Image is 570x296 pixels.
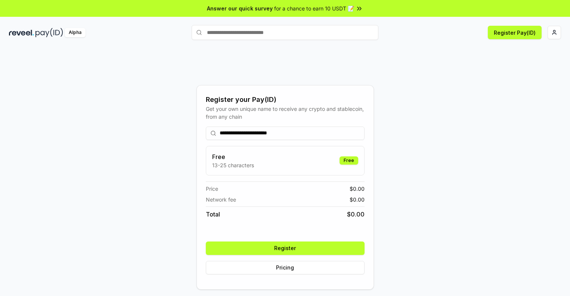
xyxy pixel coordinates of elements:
[206,105,365,121] div: Get your own unique name to receive any crypto and stablecoin, from any chain
[9,28,34,37] img: reveel_dark
[206,210,220,219] span: Total
[206,196,236,203] span: Network fee
[350,196,365,203] span: $ 0.00
[206,94,365,105] div: Register your Pay(ID)
[340,156,358,165] div: Free
[65,28,86,37] div: Alpha
[488,26,542,39] button: Register Pay(ID)
[347,210,365,219] span: $ 0.00
[274,4,354,12] span: for a chance to earn 10 USDT 📝
[206,242,365,255] button: Register
[206,185,218,193] span: Price
[207,4,273,12] span: Answer our quick survey
[206,261,365,274] button: Pricing
[212,161,254,169] p: 13-25 characters
[350,185,365,193] span: $ 0.00
[212,152,254,161] h3: Free
[35,28,63,37] img: pay_id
